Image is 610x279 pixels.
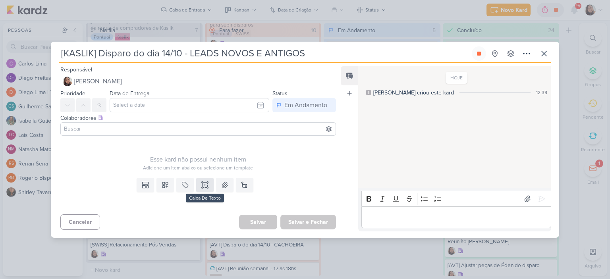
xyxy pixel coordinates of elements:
span: [PERSON_NAME] [74,77,122,86]
label: Prioridade [60,90,85,97]
div: 12:39 [536,89,547,96]
img: Sharlene Khoury [63,77,72,86]
button: [PERSON_NAME] [60,74,336,89]
label: Status [272,90,288,97]
input: Buscar [62,124,334,134]
div: Caixa De Texto [186,194,224,202]
label: Data de Entrega [110,90,149,97]
div: Adicione um item abaixo ou selecione um template [60,164,336,171]
div: Esse kard não possui nenhum item [60,155,336,164]
input: Select a date [110,98,269,112]
button: Cancelar [60,214,100,230]
label: Responsável [60,66,92,73]
div: Sharlene criou este kard [373,89,454,97]
div: Editor toolbar [361,191,551,206]
div: Parar relógio [476,50,482,57]
div: Colaboradores [60,114,336,122]
div: Este log é visível à todos no kard [366,90,371,95]
div: Em Andamento [284,100,327,110]
input: Kard Sem Título [59,46,470,61]
button: Em Andamento [272,98,336,112]
div: Editor editing area: main [361,206,551,228]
